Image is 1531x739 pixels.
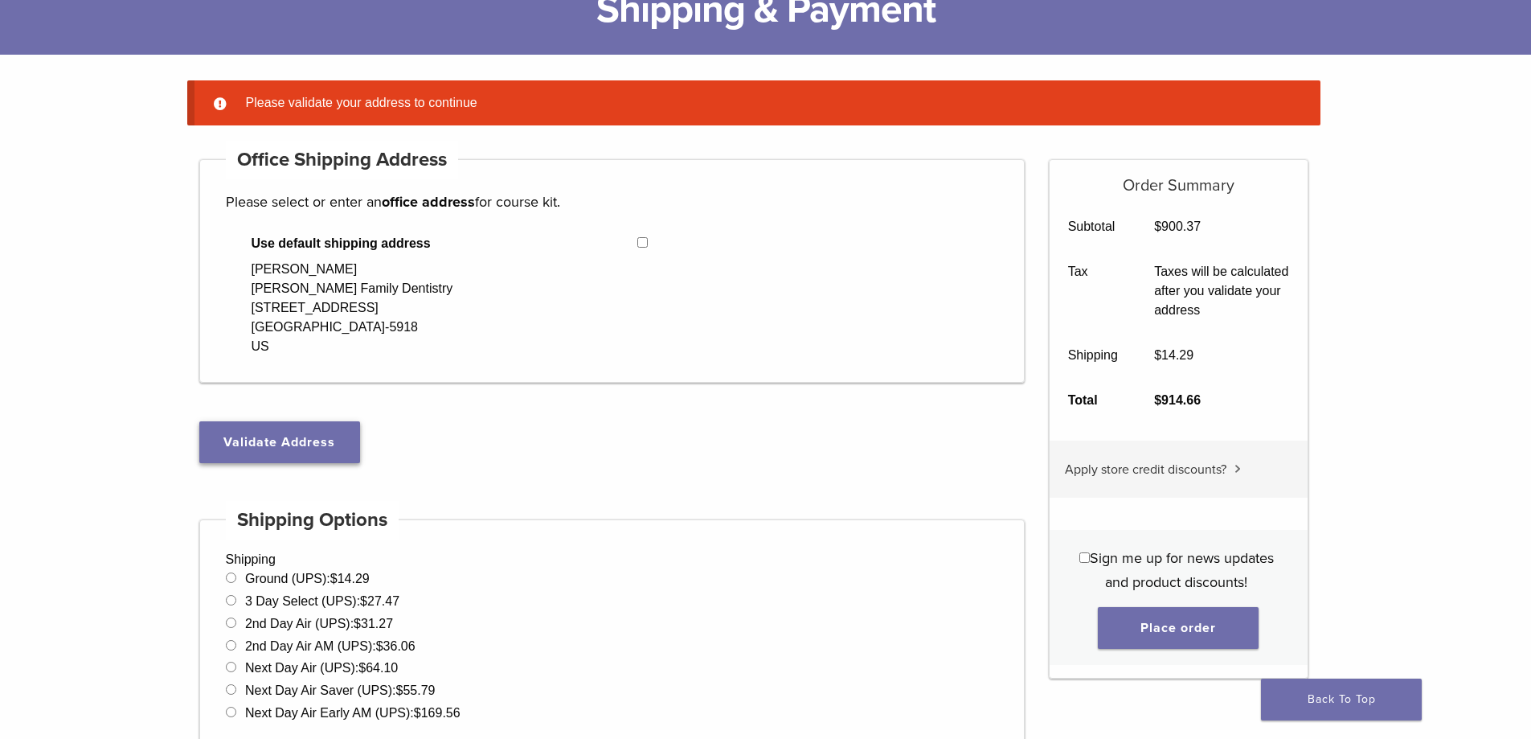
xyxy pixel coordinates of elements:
[226,190,999,214] p: Please select or enter an for course kit.
[1050,333,1136,378] th: Shipping
[239,93,1295,113] li: Please validate your address to continue
[376,639,415,653] bdi: 36.06
[1065,462,1226,478] span: Apply store credit discounts?
[330,572,338,585] span: $
[358,661,366,675] span: $
[252,260,453,356] div: [PERSON_NAME] [PERSON_NAME] Family Dentistry [STREET_ADDRESS] [GEOGRAPHIC_DATA]-5918 US
[226,501,399,540] h4: Shipping Options
[1050,378,1136,423] th: Total
[1154,393,1201,407] bdi: 914.66
[245,706,461,720] label: Next Day Air Early AM (UPS):
[1154,220,1201,233] bdi: 900.37
[358,661,398,675] bdi: 64.10
[1234,465,1241,473] img: caret.svg
[354,617,361,630] span: $
[199,421,360,463] button: Validate Address
[1050,249,1136,333] th: Tax
[245,639,415,653] label: 2nd Day Air AM (UPS):
[1154,348,1193,362] bdi: 14.29
[1154,348,1161,362] span: $
[414,706,461,720] bdi: 169.56
[330,572,370,585] bdi: 14.29
[360,594,367,608] span: $
[245,594,399,608] label: 3 Day Select (UPS):
[245,572,370,585] label: Ground (UPS):
[1154,393,1161,407] span: $
[245,684,436,697] label: Next Day Air Saver (UPS):
[1079,552,1090,563] input: Sign me up for news updates and product discounts!
[396,684,436,697] bdi: 55.79
[252,234,638,253] span: Use default shipping address
[1154,220,1161,233] span: $
[354,617,393,630] bdi: 31.27
[1136,249,1308,333] td: Taxes will be calculated after you validate your address
[1050,160,1308,195] h5: Order Summary
[1098,607,1259,649] button: Place order
[245,661,398,675] label: Next Day Air (UPS):
[1090,549,1274,591] span: Sign me up for news updates and product discounts!
[1261,679,1422,721] a: Back To Top
[226,141,459,179] h4: Office Shipping Address
[376,639,383,653] span: $
[414,706,421,720] span: $
[1050,204,1136,249] th: Subtotal
[382,193,475,211] strong: office address
[245,617,393,630] label: 2nd Day Air (UPS):
[360,594,399,608] bdi: 27.47
[396,684,403,697] span: $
